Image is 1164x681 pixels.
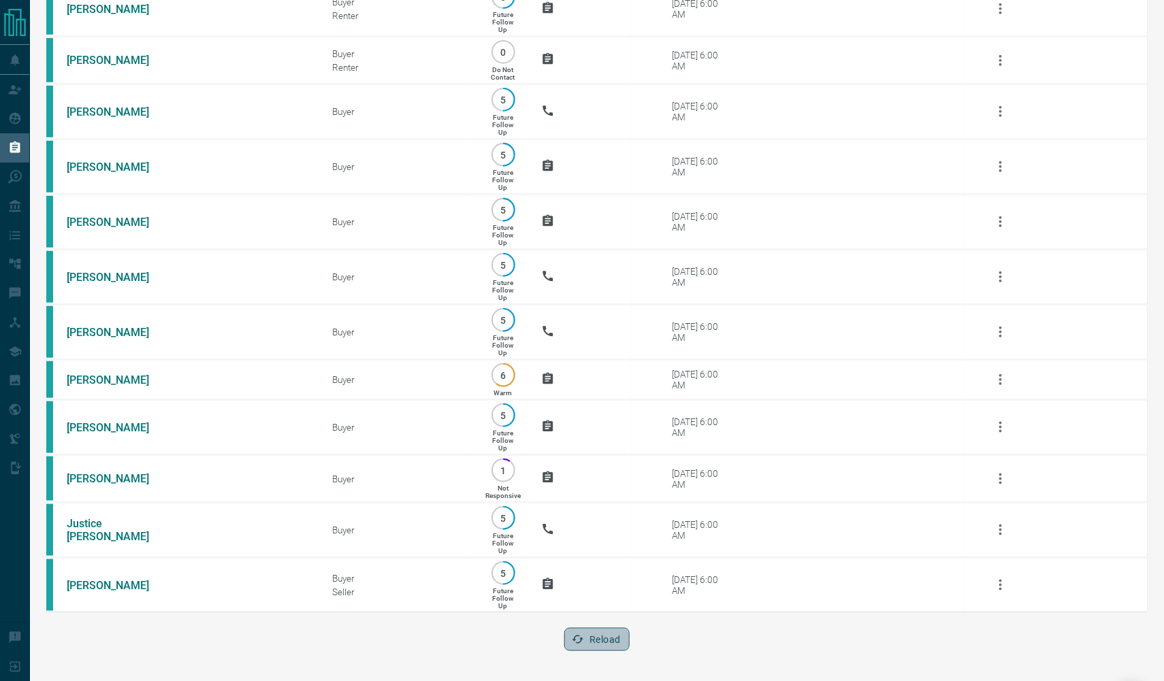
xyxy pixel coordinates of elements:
[673,101,730,122] div: [DATE] 6:00 AM
[333,327,466,337] div: Buyer
[673,211,730,233] div: [DATE] 6:00 AM
[673,574,730,596] div: [DATE] 6:00 AM
[491,66,515,81] p: Do Not Contact
[46,196,53,248] div: condos.ca
[46,251,53,303] div: condos.ca
[46,559,53,611] div: condos.ca
[498,150,508,160] p: 5
[67,472,169,485] a: [PERSON_NAME]
[493,114,514,136] p: Future Follow Up
[333,474,466,484] div: Buyer
[333,525,466,535] div: Buyer
[493,587,514,610] p: Future Follow Up
[333,271,466,282] div: Buyer
[498,513,508,523] p: 5
[493,334,514,356] p: Future Follow Up
[493,11,514,33] p: Future Follow Up
[498,95,508,105] p: 5
[46,401,53,453] div: condos.ca
[67,421,169,434] a: [PERSON_NAME]
[493,224,514,246] p: Future Follow Up
[67,326,169,339] a: [PERSON_NAME]
[46,141,53,193] div: condos.ca
[493,169,514,191] p: Future Follow Up
[494,389,513,397] p: Warm
[485,484,521,499] p: Not Responsive
[333,10,466,21] div: Renter
[67,271,169,284] a: [PERSON_NAME]
[498,410,508,420] p: 5
[67,105,169,118] a: [PERSON_NAME]
[46,38,53,82] div: condos.ca
[67,54,169,67] a: [PERSON_NAME]
[673,416,730,438] div: [DATE] 6:00 AM
[333,586,466,597] div: Seller
[333,216,466,227] div: Buyer
[564,628,629,651] button: Reload
[67,161,169,173] a: [PERSON_NAME]
[498,205,508,215] p: 5
[333,62,466,73] div: Renter
[673,369,730,391] div: [DATE] 6:00 AM
[673,50,730,71] div: [DATE] 6:00 AM
[498,260,508,270] p: 5
[46,86,53,137] div: condos.ca
[333,374,466,385] div: Buyer
[333,106,466,117] div: Buyer
[498,315,508,325] p: 5
[498,568,508,578] p: 5
[333,573,466,584] div: Buyer
[67,373,169,386] a: [PERSON_NAME]
[498,465,508,476] p: 1
[493,429,514,452] p: Future Follow Up
[46,306,53,358] div: condos.ca
[498,370,508,380] p: 6
[493,532,514,554] p: Future Follow Up
[493,279,514,301] p: Future Follow Up
[673,519,730,541] div: [DATE] 6:00 AM
[46,361,53,398] div: condos.ca
[333,48,466,59] div: Buyer
[673,156,730,178] div: [DATE] 6:00 AM
[673,468,730,490] div: [DATE] 6:00 AM
[46,456,53,501] div: condos.ca
[67,216,169,229] a: [PERSON_NAME]
[67,517,169,543] a: Justice [PERSON_NAME]
[498,47,508,57] p: 0
[673,321,730,343] div: [DATE] 6:00 AM
[673,266,730,288] div: [DATE] 6:00 AM
[46,504,53,556] div: condos.ca
[67,579,169,592] a: [PERSON_NAME]
[67,3,169,16] a: [PERSON_NAME]
[333,422,466,433] div: Buyer
[333,161,466,172] div: Buyer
